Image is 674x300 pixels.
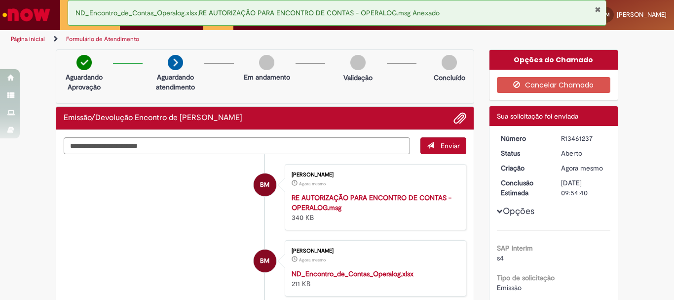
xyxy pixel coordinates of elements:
[493,178,554,198] dt: Conclusão Estimada
[260,173,269,197] span: BM
[441,141,460,150] span: Enviar
[66,35,139,43] a: Formulário de Atendimento
[259,55,274,70] img: img-circle-grey.png
[292,193,456,222] div: 340 KB
[617,10,667,19] span: [PERSON_NAME]
[493,163,554,173] dt: Criação
[595,5,601,13] button: Fechar Notificação
[292,172,456,178] div: [PERSON_NAME]
[7,30,442,48] ul: Trilhas de página
[343,73,373,83] p: Validação
[561,163,607,173] div: 29/08/2025 09:54:34
[561,148,607,158] div: Aberto
[151,72,199,92] p: Aguardando atendimento
[75,8,440,17] span: ND_Encontro_de_Contas_Operalog.xlsx,RE AUTORIZAÇÃO PARA ENCONTRO DE CONTAS - OPERALOG.msg Anexado
[292,248,456,254] div: [PERSON_NAME]
[561,178,607,198] div: [DATE] 09:54:40
[254,250,276,272] div: Bruna Ferreira De Menezes
[497,283,522,292] span: Emissão
[11,35,45,43] a: Página inicial
[299,257,326,263] time: 29/08/2025 09:54:31
[493,148,554,158] dt: Status
[434,73,465,83] p: Concluído
[168,55,183,70] img: arrow-next.png
[1,5,52,25] img: ServiceNow
[292,269,456,289] div: 211 KB
[292,269,413,278] a: ND_Encontro_de_Contas_Operalog.xlsx
[497,112,578,121] span: Sua solicitação foi enviada
[299,181,326,187] span: Agora mesmo
[489,50,618,70] div: Opções do Chamado
[420,137,466,154] button: Enviar
[561,133,607,143] div: R13461237
[64,137,410,154] textarea: Digite sua mensagem aqui...
[493,133,554,143] dt: Número
[244,72,290,82] p: Em andamento
[453,112,466,125] button: Adicionar anexos
[350,55,366,70] img: img-circle-grey.png
[561,164,603,172] time: 29/08/2025 09:54:34
[76,55,92,70] img: check-circle-green.png
[64,114,242,123] h2: Emissão/Devolução Encontro de Contas Fornecedor Histórico de tíquete
[497,244,533,253] b: SAP Interim
[561,164,603,172] span: Agora mesmo
[254,173,276,196] div: Bruna Ferreira De Menezes
[299,257,326,263] span: Agora mesmo
[299,181,326,187] time: 29/08/2025 09:54:32
[60,72,108,92] p: Aguardando Aprovação
[292,193,451,212] a: RE AUTORIZAÇÃO PARA ENCONTRO DE CONTAS - OPERALOG.msg
[497,273,555,282] b: Tipo de solicitação
[497,77,611,93] button: Cancelar Chamado
[497,254,504,262] span: s4
[442,55,457,70] img: img-circle-grey.png
[260,249,269,273] span: BM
